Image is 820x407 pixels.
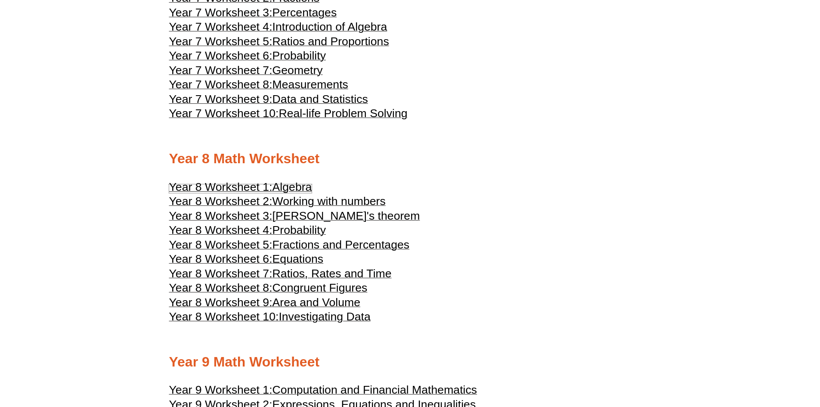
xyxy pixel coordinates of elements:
span: Probability [272,49,326,62]
span: Geometry [272,64,323,77]
span: Introduction of Algebra [272,20,387,33]
span: Year 8 Worksheet 3: [169,209,272,222]
span: Year 7 Worksheet 3: [169,6,272,19]
a: Year 8 Worksheet 1:Algebra [169,184,312,193]
span: Computation and Financial Mathematics [272,383,477,396]
a: Year 8 Worksheet 8:Congruent Figures [169,285,368,294]
span: Probability [272,224,326,236]
span: Investigating Data [278,310,370,323]
span: Fractions and Percentages [272,238,410,251]
a: Year 8 Worksheet 2:Working with numbers [169,199,386,207]
span: Ratios and Proportions [272,35,389,48]
a: Year 8 Worksheet 7:Ratios, Rates and Time [169,271,392,280]
a: Year 7 Worksheet 4:Introduction of Algebra [169,24,387,33]
h2: Year 9 Math Worksheet [169,353,651,371]
span: [PERSON_NAME]'s theorem [272,209,420,222]
a: Year 8 Worksheet 4:Probability [169,227,326,236]
span: Year 9 Worksheet 1: [169,383,272,396]
span: Area and Volume [272,296,361,309]
a: Year 8 Worksheet 10:Investigating Data [169,314,371,323]
span: Data and Statistics [272,93,368,106]
h2: Year 8 Math Worksheet [169,150,651,168]
span: Ratios, Rates and Time [272,267,392,280]
a: Year 7 Worksheet 9:Data and Statistics [169,96,368,105]
span: Equations [272,252,324,265]
span: Year 7 Worksheet 7: [169,64,272,77]
span: Year 8 Worksheet 5: [169,238,272,251]
span: Measurements [272,78,348,91]
a: Year 7 Worksheet 7:Geometry [169,68,323,76]
span: Congruent Figures [272,281,368,294]
span: Year 7 Worksheet 8: [169,78,272,91]
span: Year 8 Worksheet 8: [169,281,272,294]
span: Year 7 Worksheet 4: [169,20,272,33]
span: Year 8 Worksheet 7: [169,267,272,280]
span: Year 8 Worksheet 6: [169,252,272,265]
a: Year 7 Worksheet 5:Ratios and Proportions [169,39,389,47]
a: Year 7 Worksheet 8:Measurements [169,82,348,90]
a: Year 7 Worksheet 10:Real-life Problem Solving [169,111,408,119]
a: Year 8 Worksheet 9:Area and Volume [169,300,361,308]
span: Year 8 Worksheet 9: [169,296,272,309]
span: Year 8 Worksheet 2: [169,195,272,208]
a: Year 8 Worksheet 6:Equations [169,256,324,265]
a: Year 9 Worksheet 1:Computation and Financial Mathematics [169,387,477,396]
span: Year 7 Worksheet 10: [169,107,279,120]
span: Year 8 Worksheet 10: [169,310,279,323]
span: Working with numbers [272,195,386,208]
span: Real-life Problem Solving [278,107,407,120]
span: Year 7 Worksheet 6: [169,49,272,62]
span: Algebra [272,180,312,193]
a: Year 8 Worksheet 3:[PERSON_NAME]'s theorem [169,213,420,222]
span: Year 8 Worksheet 1: [169,180,272,193]
span: Year 7 Worksheet 5: [169,35,272,48]
span: Year 8 Worksheet 4: [169,224,272,236]
span: Percentages [272,6,337,19]
a: Year 8 Worksheet 5:Fractions and Percentages [169,242,410,251]
a: Year 7 Worksheet 6:Probability [169,53,326,62]
a: Year 7 Worksheet 3:Percentages [169,10,337,19]
span: Year 7 Worksheet 9: [169,93,272,106]
iframe: Chat Widget [677,310,820,407]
